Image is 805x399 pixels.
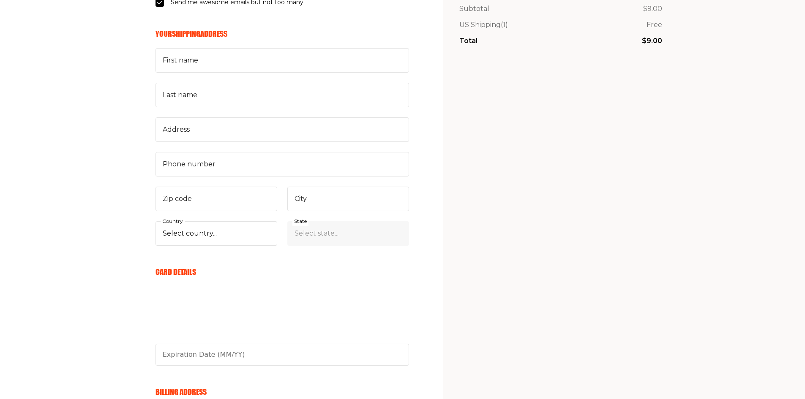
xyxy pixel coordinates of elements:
input: First name [156,48,409,73]
p: $9.00 [643,3,662,14]
input: Zip code [156,187,277,211]
input: Last name [156,83,409,107]
input: Please enter a valid expiration date in the format MM/YY [156,344,409,366]
iframe: card [156,286,409,350]
p: Free [647,19,662,30]
iframe: cvv [156,315,409,378]
input: Address [156,117,409,142]
input: Phone number [156,152,409,176]
select: Country [156,221,277,246]
p: Total [459,35,478,46]
h6: Your Shipping Address [156,29,409,38]
p: Subtotal [459,3,489,14]
h6: Card Details [156,267,409,277]
p: $9.00 [642,35,662,46]
select: State [287,221,409,246]
p: US Shipping (1) [459,19,508,30]
label: Country [161,217,185,226]
h6: Billing Address [156,387,409,396]
input: City [287,187,409,211]
label: State [292,217,308,226]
